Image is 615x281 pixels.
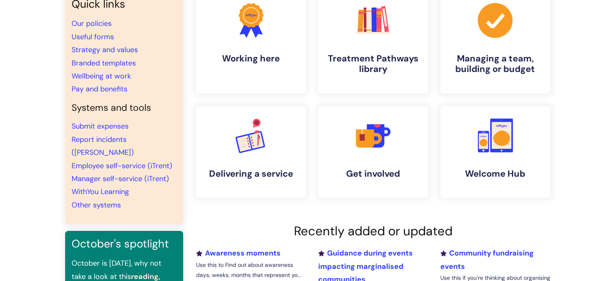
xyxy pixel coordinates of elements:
h4: Working here [203,53,300,64]
a: Manager self-service (iTrent) [72,174,169,184]
a: Awareness moments [196,248,281,258]
p: Use this to Find out about awareness days, weeks, months that represent yo... [196,260,306,280]
a: Wellbeing at work [72,71,131,81]
a: Pay and benefits [72,84,127,94]
a: Submit expenses [72,121,129,131]
a: Strategy and values [72,45,138,55]
a: Useful forms [72,32,114,42]
a: Community fundraising events [440,248,533,271]
h4: Delivering a service [203,169,300,179]
h3: October's spotlight [72,237,177,250]
h4: Get involved [325,169,422,179]
a: Welcome Hub [440,106,550,198]
a: Get involved [318,106,428,198]
a: Report incidents ([PERSON_NAME]) [72,135,134,157]
h4: Welcome Hub [447,169,544,179]
h2: Recently added or updated [196,224,550,239]
a: Employee self-service (iTrent) [72,161,172,171]
a: Our policies [72,19,112,28]
h4: Treatment Pathways library [325,53,422,75]
a: Other systems [72,200,121,210]
a: WithYou Learning [72,187,129,196]
h4: Systems and tools [72,102,177,114]
a: Branded templates [72,58,136,68]
h4: Managing a team, building or budget [447,53,544,75]
a: Delivering a service [196,106,306,198]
